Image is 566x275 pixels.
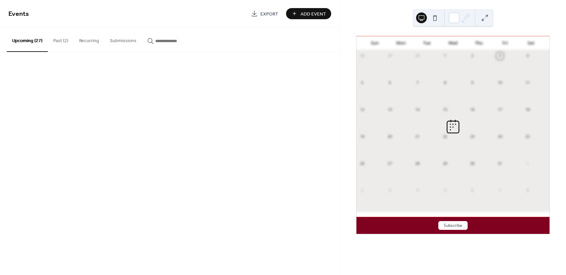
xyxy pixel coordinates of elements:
div: 7 [496,187,504,194]
div: 28 [358,52,366,60]
div: 11 [524,79,531,87]
div: 6 [386,79,394,87]
div: Tue [414,36,440,50]
div: Sat [518,36,544,50]
div: Sun [362,36,388,50]
div: 6 [469,187,476,194]
div: 8 [524,187,531,194]
div: 12 [358,106,366,114]
span: Events [8,7,29,21]
div: 4 [414,187,421,194]
div: Thu [466,36,492,50]
div: 25 [524,133,531,141]
div: 4 [524,52,531,60]
div: 1 [441,52,449,60]
div: 31 [496,160,504,167]
a: Export [246,8,283,19]
button: Past (2) [48,27,74,51]
button: Add Event [286,8,331,19]
div: Mon [388,36,414,50]
div: 26 [358,160,366,167]
div: 2 [358,187,366,194]
span: Export [260,10,278,18]
div: 8 [441,79,449,87]
button: Recurring [74,27,104,51]
div: Fri [492,36,518,50]
div: 7 [414,79,421,87]
div: 5 [358,79,366,87]
div: 23 [469,133,476,141]
div: 24 [496,133,504,141]
div: 3 [496,52,504,60]
button: Upcoming (27) [7,27,48,52]
div: 22 [441,133,449,141]
button: Subscribe [438,221,468,230]
span: Add Event [301,10,326,18]
div: 9 [469,79,476,87]
div: 29 [441,160,449,167]
div: 17 [496,106,504,114]
button: Submissions [104,27,142,51]
div: 16 [469,106,476,114]
div: 1 [524,160,531,167]
div: 27 [386,160,394,167]
div: 19 [358,133,366,141]
div: Wed [440,36,466,50]
div: 21 [414,133,421,141]
div: 30 [414,52,421,60]
div: 5 [441,187,449,194]
div: 20 [386,133,394,141]
div: 3 [386,187,394,194]
div: 10 [496,79,504,87]
div: 30 [469,160,476,167]
div: 29 [386,52,394,60]
div: 15 [441,106,449,114]
div: 28 [414,160,421,167]
div: 18 [524,106,531,114]
div: 2 [469,52,476,60]
div: 13 [386,106,394,114]
div: 14 [414,106,421,114]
